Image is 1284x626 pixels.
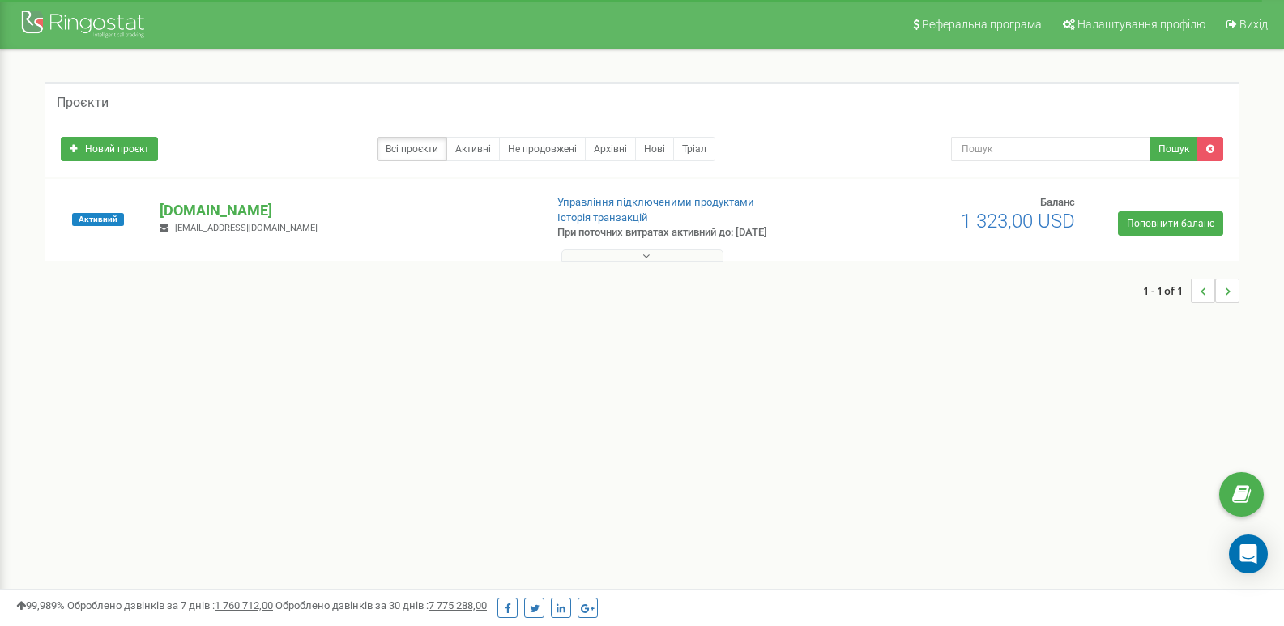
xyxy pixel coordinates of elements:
[446,137,500,161] a: Активні
[429,599,487,611] u: 7 775 288,00
[377,137,447,161] a: Всі проєкти
[160,200,531,221] p: [DOMAIN_NAME]
[499,137,586,161] a: Не продовжені
[275,599,487,611] span: Оброблено дзвінків за 30 днів :
[961,210,1075,232] span: 1 323,00 USD
[1150,137,1198,161] button: Пошук
[673,137,715,161] a: Тріал
[951,137,1150,161] input: Пошук
[61,137,158,161] a: Новий проєкт
[557,196,754,208] a: Управління підключеними продуктами
[1143,262,1239,319] nav: ...
[557,211,648,224] a: Історія транзакцій
[16,599,65,611] span: 99,989%
[57,96,109,110] h5: Проєкти
[1239,18,1268,31] span: Вихід
[215,599,273,611] u: 1 760 712,00
[175,223,318,233] span: [EMAIL_ADDRESS][DOMAIN_NAME]
[1229,534,1268,573] div: Open Intercom Messenger
[1118,211,1223,236] a: Поповнити баланс
[1143,279,1191,303] span: 1 - 1 of 1
[922,18,1042,31] span: Реферальна програма
[72,213,124,226] span: Активний
[1077,18,1205,31] span: Налаштування профілю
[635,137,674,161] a: Нові
[585,137,636,161] a: Архівні
[67,599,273,611] span: Оброблено дзвінків за 7 днів :
[557,225,830,241] p: При поточних витратах активний до: [DATE]
[1040,196,1075,208] span: Баланс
